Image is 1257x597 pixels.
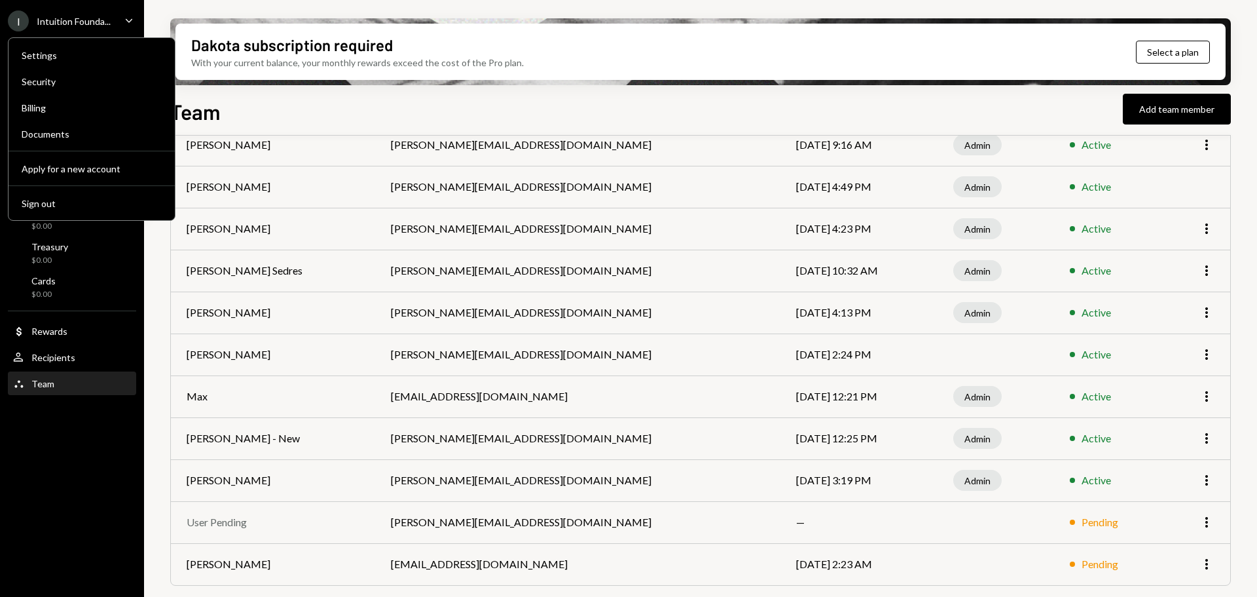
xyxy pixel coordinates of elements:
[780,124,938,166] td: [DATE] 9:16 AM
[171,124,375,166] td: [PERSON_NAME]
[22,50,162,61] div: Settings
[171,166,375,208] td: [PERSON_NAME]
[780,501,938,543] td: —
[953,470,1002,491] div: Admin
[171,250,375,292] td: [PERSON_NAME] Sedres
[8,319,136,343] a: Rewards
[780,208,938,250] td: [DATE] 4:23 PM
[1082,305,1111,320] div: Active
[171,292,375,334] td: [PERSON_NAME]
[375,250,780,292] td: [PERSON_NAME][EMAIL_ADDRESS][DOMAIN_NAME]
[1136,41,1210,64] button: Select a plan
[780,376,938,417] td: [DATE] 12:21 PM
[375,334,780,376] td: [PERSON_NAME][EMAIL_ADDRESS][DOMAIN_NAME]
[171,459,375,501] td: [PERSON_NAME]
[22,76,162,87] div: Security
[953,176,1002,197] div: Admin
[8,237,136,269] a: Treasury$0.00
[14,43,170,67] a: Settings
[14,157,170,181] button: Apply for a new account
[1082,179,1111,195] div: Active
[953,134,1002,155] div: Admin
[780,250,938,292] td: [DATE] 10:32 AM
[1123,94,1231,125] button: Add team member
[1082,347,1111,362] div: Active
[8,10,29,31] div: I
[780,543,938,585] td: [DATE] 2:23 AM
[22,198,162,209] div: Sign out
[14,122,170,145] a: Documents
[375,543,780,585] td: [EMAIL_ADDRESS][DOMAIN_NAME]
[171,376,375,417] td: Max
[1082,221,1111,237] div: Active
[14,96,170,119] a: Billing
[8,372,136,395] a: Team
[31,255,68,266] div: $0.00
[780,166,938,208] td: [DATE] 4:49 PM
[14,192,170,216] button: Sign out
[171,334,375,376] td: [PERSON_NAME]
[1082,263,1111,279] div: Active
[171,208,375,250] td: [PERSON_NAME]
[1082,472,1111,488] div: Active
[780,292,938,334] td: [DATE] 4:13 PM
[191,34,393,56] div: Dakota subscription required
[1082,556,1118,572] div: Pending
[375,208,780,250] td: [PERSON_NAME][EMAIL_ADDRESS][DOMAIN_NAME]
[953,302,1002,323] div: Admin
[375,501,780,543] td: [PERSON_NAME][EMAIL_ADDRESS][DOMAIN_NAME]
[170,98,221,125] h1: Team
[1082,137,1111,153] div: Active
[953,260,1002,281] div: Admin
[375,417,780,459] td: [PERSON_NAME][EMAIL_ADDRESS][DOMAIN_NAME]
[375,376,780,417] td: [EMAIL_ADDRESS][DOMAIN_NAME]
[780,334,938,376] td: [DATE] 2:24 PM
[780,417,938,459] td: [DATE] 12:25 PM
[22,128,162,140] div: Documents
[31,275,56,286] div: Cards
[8,271,136,303] a: Cards$0.00
[171,417,375,459] td: [PERSON_NAME] - New
[375,124,780,166] td: [PERSON_NAME][EMAIL_ADDRESS][DOMAIN_NAME]
[8,345,136,369] a: Recipients
[31,326,67,337] div: Rewards
[191,56,524,69] div: With your current balance, your monthly rewards exceed the cost of the Pro plan.
[22,163,162,174] div: Apply for a new account
[31,378,54,389] div: Team
[31,221,70,232] div: $0.00
[37,16,111,27] div: Intuition Founda...
[780,459,938,501] td: [DATE] 3:19 PM
[31,352,75,363] div: Recipients
[14,69,170,93] a: Security
[187,514,359,530] div: User Pending
[375,166,780,208] td: [PERSON_NAME][EMAIL_ADDRESS][DOMAIN_NAME]
[31,241,68,252] div: Treasury
[22,102,162,113] div: Billing
[953,218,1002,239] div: Admin
[1082,514,1118,530] div: Pending
[171,543,375,585] td: [PERSON_NAME]
[1082,389,1111,404] div: Active
[375,459,780,501] td: [PERSON_NAME][EMAIL_ADDRESS][DOMAIN_NAME]
[953,386,1002,407] div: Admin
[31,289,56,300] div: $0.00
[953,428,1002,449] div: Admin
[1082,431,1111,446] div: Active
[375,292,780,334] td: [PERSON_NAME][EMAIL_ADDRESS][DOMAIN_NAME]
